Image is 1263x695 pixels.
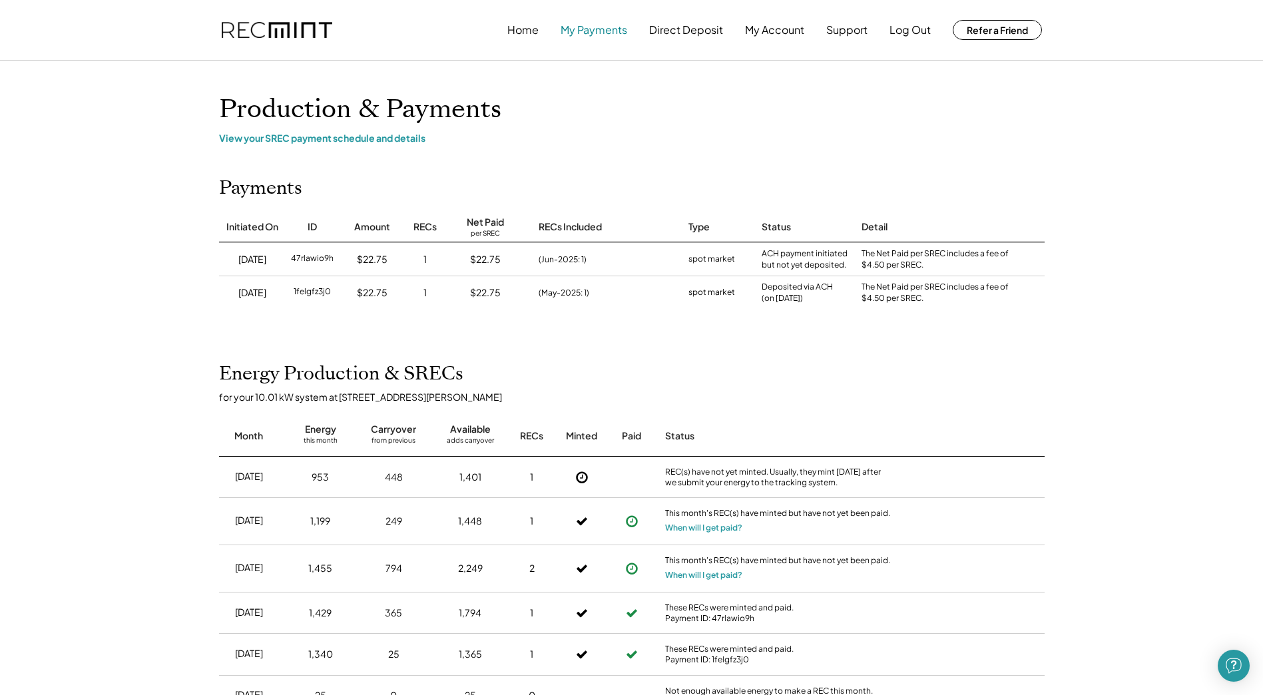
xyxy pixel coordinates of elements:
div: Carryover [371,423,416,436]
button: My Payments [561,17,627,43]
div: Open Intercom Messenger [1218,650,1250,682]
div: spot market [688,286,735,300]
div: 794 [385,562,402,575]
div: Type [688,220,710,234]
div: 1felgfz3j0 [294,286,331,300]
div: 953 [312,471,329,484]
h2: Energy Production & SRECs [219,363,463,385]
div: Available [450,423,491,436]
div: 1 [530,606,533,620]
div: Month [234,429,263,443]
div: $22.75 [470,286,501,300]
div: [DATE] [235,514,263,527]
button: Payment approved, but not yet initiated. [622,559,642,579]
div: This month's REC(s) have minted but have not yet been paid. [665,508,891,521]
div: Amount [354,220,390,234]
div: per SREC [471,229,500,239]
div: Deposited via ACH (on [DATE]) [762,282,833,304]
div: $22.75 [357,286,387,300]
div: RECs [413,220,437,234]
div: These RECs were minted and paid. Payment ID: 47rlawio9h [665,602,891,623]
div: (May-2025: 1) [539,287,589,299]
div: Paid [622,429,641,443]
button: When will I get paid? [665,569,742,582]
div: [DATE] [235,606,263,619]
div: 1,199 [310,515,330,528]
div: The Net Paid per SREC includes a fee of $4.50 per SREC. [862,282,1015,304]
div: These RECs were minted and paid. Payment ID: 1felgfz3j0 [665,644,891,664]
button: Direct Deposit [649,17,723,43]
div: 1 [530,471,533,484]
div: 1,448 [458,515,482,528]
div: $22.75 [357,253,387,266]
h2: Payments [219,177,302,200]
button: Support [826,17,868,43]
div: 1,340 [308,648,333,661]
div: adds carryover [447,436,494,449]
div: from previous [372,436,415,449]
button: Log Out [889,17,931,43]
div: 1,365 [459,648,482,661]
div: (Jun-2025: 1) [539,254,587,266]
img: recmint-logotype%403x.png [222,22,332,39]
div: $22.75 [470,253,501,266]
div: [DATE] [238,253,266,266]
div: 1,794 [459,606,481,620]
div: [DATE] [235,561,263,575]
div: Minted [566,429,597,443]
div: [DATE] [238,286,266,300]
div: spot market [688,253,735,266]
div: 1,401 [459,471,481,484]
div: ACH payment initiated but not yet deposited. [762,248,848,271]
div: 1,455 [308,562,332,575]
div: 1 [530,648,533,661]
div: Energy [305,423,336,436]
div: ID [308,220,317,234]
h1: Production & Payments [219,94,1045,125]
div: 365 [385,606,402,620]
div: 47rlawio9h [291,253,334,266]
div: 2,249 [458,562,483,575]
div: 2 [529,562,535,575]
div: 1 [423,253,427,266]
div: Detail [862,220,887,234]
div: 25 [388,648,399,661]
div: 1,429 [309,606,332,620]
button: Home [507,17,539,43]
div: RECs Included [539,220,602,234]
div: [DATE] [235,470,263,483]
div: 1 [423,286,427,300]
div: 249 [385,515,402,528]
div: 1 [530,515,533,528]
div: REC(s) have not yet minted. Usually, they mint [DATE] after we submit your energy to the tracking... [665,467,891,487]
div: 448 [385,471,403,484]
button: Payment approved, but not yet initiated. [622,511,642,531]
button: When will I get paid? [665,521,742,535]
div: for your 10.01 kW system at [STREET_ADDRESS][PERSON_NAME] [219,391,1058,403]
button: Not Yet Minted [572,467,592,487]
div: [DATE] [235,647,263,660]
div: View your SREC payment schedule and details [219,132,1045,144]
div: Status [762,220,791,234]
div: The Net Paid per SREC includes a fee of $4.50 per SREC. [862,248,1015,271]
div: Initiated On [226,220,278,234]
div: RECs [520,429,543,443]
div: This month's REC(s) have minted but have not yet been paid. [665,555,891,569]
div: this month [304,436,338,449]
button: My Account [745,17,804,43]
button: Refer a Friend [953,20,1042,40]
div: Status [665,429,891,443]
div: Net Paid [467,216,504,229]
